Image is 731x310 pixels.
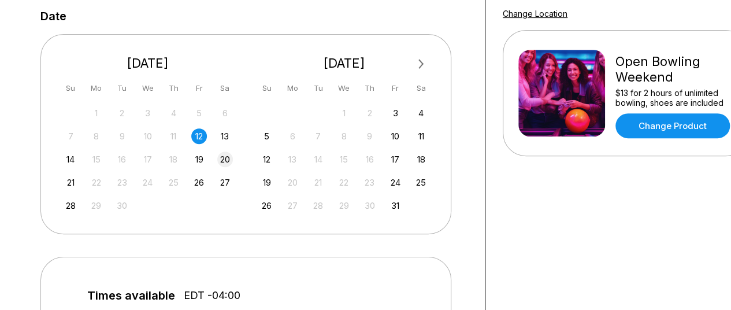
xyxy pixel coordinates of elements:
[285,175,300,190] div: Not available Monday, October 20th, 2025
[258,104,431,213] div: month 2025-10
[362,128,377,144] div: Not available Thursday, October 9th, 2025
[336,105,352,121] div: Not available Wednesday, October 1st, 2025
[184,289,240,302] span: EDT -04:00
[166,152,181,167] div: Not available Thursday, September 18th, 2025
[140,175,155,190] div: Not available Wednesday, September 24th, 2025
[310,80,326,96] div: Tu
[88,128,104,144] div: Not available Monday, September 8th, 2025
[217,105,233,121] div: Not available Saturday, September 6th, 2025
[336,152,352,167] div: Not available Wednesday, October 15th, 2025
[63,80,79,96] div: Su
[166,128,181,144] div: Not available Thursday, September 11th, 2025
[362,152,377,167] div: Not available Thursday, October 16th, 2025
[217,175,233,190] div: Choose Saturday, September 27th, 2025
[114,128,130,144] div: Not available Tuesday, September 9th, 2025
[88,152,104,167] div: Not available Monday, September 15th, 2025
[88,105,104,121] div: Not available Monday, September 1st, 2025
[217,128,233,144] div: Choose Saturday, September 13th, 2025
[388,152,403,167] div: Choose Friday, October 17th, 2025
[310,175,326,190] div: Not available Tuesday, October 21st, 2025
[40,10,66,23] label: Date
[285,198,300,213] div: Not available Monday, October 27th, 2025
[413,128,429,144] div: Choose Saturday, October 11th, 2025
[114,80,130,96] div: Tu
[336,175,352,190] div: Not available Wednesday, October 22nd, 2025
[166,80,181,96] div: Th
[88,80,104,96] div: Mo
[217,80,233,96] div: Sa
[362,80,377,96] div: Th
[388,128,403,144] div: Choose Friday, October 10th, 2025
[191,80,207,96] div: Fr
[259,175,274,190] div: Choose Sunday, October 19th, 2025
[114,152,130,167] div: Not available Tuesday, September 16th, 2025
[191,105,207,121] div: Not available Friday, September 5th, 2025
[58,56,238,71] div: [DATE]
[285,128,300,144] div: Not available Monday, October 6th, 2025
[63,175,79,190] div: Choose Sunday, September 21st, 2025
[114,175,130,190] div: Not available Tuesday, September 23rd, 2025
[285,80,300,96] div: Mo
[191,175,207,190] div: Choose Friday, September 26th, 2025
[259,152,274,167] div: Choose Sunday, October 12th, 2025
[88,175,104,190] div: Not available Monday, September 22nd, 2025
[166,105,181,121] div: Not available Thursday, September 4th, 2025
[615,113,730,138] a: Change Product
[413,105,429,121] div: Choose Saturday, October 4th, 2025
[166,175,181,190] div: Not available Thursday, September 25th, 2025
[140,80,155,96] div: We
[362,175,377,190] div: Not available Thursday, October 23rd, 2025
[114,105,130,121] div: Not available Tuesday, September 2nd, 2025
[140,105,155,121] div: Not available Wednesday, September 3rd, 2025
[518,50,605,136] img: Open Bowling Weekend
[412,55,431,73] button: Next Month
[255,56,434,71] div: [DATE]
[259,80,274,96] div: Su
[87,289,175,302] span: Times available
[310,198,326,213] div: Not available Tuesday, October 28th, 2025
[140,128,155,144] div: Not available Wednesday, September 10th, 2025
[61,104,235,213] div: month 2025-09
[388,198,403,213] div: Choose Friday, October 31st, 2025
[336,80,352,96] div: We
[362,105,377,121] div: Not available Thursday, October 2nd, 2025
[285,152,300,167] div: Not available Monday, October 13th, 2025
[388,105,403,121] div: Choose Friday, October 3rd, 2025
[191,128,207,144] div: Choose Friday, September 12th, 2025
[140,152,155,167] div: Not available Wednesday, September 17th, 2025
[259,128,274,144] div: Choose Sunday, October 5th, 2025
[388,80,403,96] div: Fr
[217,152,233,167] div: Choose Saturday, September 20th, 2025
[310,128,326,144] div: Not available Tuesday, October 7th, 2025
[310,152,326,167] div: Not available Tuesday, October 14th, 2025
[336,198,352,213] div: Not available Wednesday, October 29th, 2025
[413,175,429,190] div: Choose Saturday, October 25th, 2025
[503,9,567,19] a: Change Location
[388,175,403,190] div: Choose Friday, October 24th, 2025
[88,198,104,213] div: Not available Monday, September 29th, 2025
[191,152,207,167] div: Choose Friday, September 19th, 2025
[413,80,429,96] div: Sa
[114,198,130,213] div: Not available Tuesday, September 30th, 2025
[362,198,377,213] div: Not available Thursday, October 30th, 2025
[63,128,79,144] div: Not available Sunday, September 7th, 2025
[63,152,79,167] div: Choose Sunday, September 14th, 2025
[413,152,429,167] div: Choose Saturday, October 18th, 2025
[259,198,274,213] div: Choose Sunday, October 26th, 2025
[336,128,352,144] div: Not available Wednesday, October 8th, 2025
[63,198,79,213] div: Choose Sunday, September 28th, 2025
